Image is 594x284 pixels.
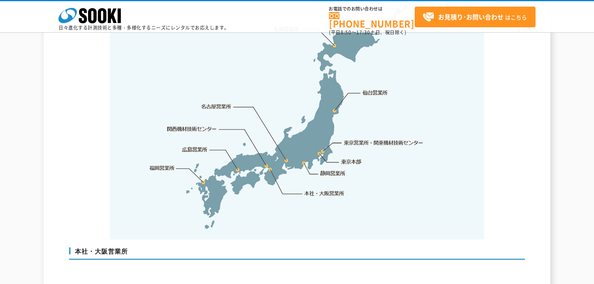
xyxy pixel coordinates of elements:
[320,169,345,177] a: 静岡営業所
[344,139,424,146] a: 東京営業所・関東機材技術センター
[201,103,232,111] a: 名古屋営業所
[58,25,229,30] p: 日々進化する計測技術と多種・多様化するニーズにレンタルでお応えします。
[329,7,415,11] span: お電話でのお問い合わせは
[329,12,415,28] a: [PHONE_NUMBER]
[341,158,362,166] a: 東京本部
[69,247,525,260] h3: 本社・大阪営業所
[304,189,345,197] a: 本社・大阪営業所
[438,12,504,21] strong: お見積り･お問い合わせ
[362,89,388,97] a: 仙台営業所
[149,164,175,172] a: 福岡営業所
[341,29,352,36] span: 8:50
[415,7,536,27] a: お見積り･お問い合わせはこちら
[167,125,217,133] a: 関西機材技術センター
[329,29,406,36] span: (平日 ～ 土日、祝日除く)
[182,145,208,153] a: 広島営業所
[423,11,527,23] span: はこちら
[356,29,370,36] span: 17:30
